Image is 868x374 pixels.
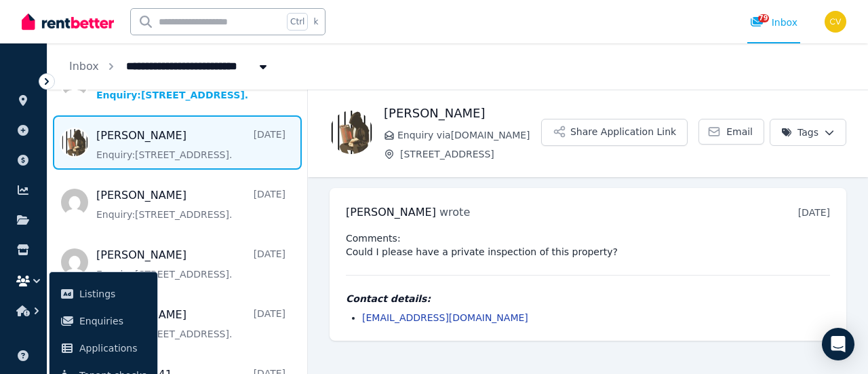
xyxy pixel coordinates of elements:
[726,125,753,138] span: Email
[362,312,528,323] a: [EMAIL_ADDRESS][DOMAIN_NAME]
[47,43,292,90] nav: Breadcrumb
[798,207,830,218] time: [DATE]
[541,119,688,146] button: Share Application Link
[79,286,146,302] span: Listings
[346,206,436,219] span: [PERSON_NAME]
[96,128,285,162] a: [PERSON_NAME][DATE]Enquiry:[STREET_ADDRESS].
[384,104,541,123] h1: [PERSON_NAME]
[330,111,373,154] img: Micha Walter
[750,16,797,29] div: Inbox
[825,11,846,33] img: Con Vafeas
[781,126,818,139] span: Tags
[287,13,308,31] span: Ctrl
[79,313,146,329] span: Enquiries
[55,335,152,362] a: Applications
[439,206,470,219] span: wrote
[55,307,152,335] a: Enquiries
[96,68,279,102] a: Enquiry:[STREET_ADDRESS].
[69,60,99,73] a: Inbox
[55,280,152,307] a: Listings
[400,147,541,161] span: [STREET_ADDRESS]
[96,247,285,281] a: [PERSON_NAME][DATE]Enquiry:[STREET_ADDRESS].
[770,119,846,146] button: Tags
[346,292,830,305] h4: Contact details:
[822,328,854,360] div: Open Intercom Messenger
[313,16,318,27] span: k
[698,119,764,145] a: Email
[96,307,285,341] a: [PERSON_NAME][DATE]Enquiry:[STREET_ADDRESS].
[11,75,54,84] span: ORGANISE
[22,12,114,32] img: RentBetter
[758,14,769,22] span: 79
[397,128,541,142] span: Enquiry via [DOMAIN_NAME]
[79,340,146,356] span: Applications
[346,231,830,259] pre: Comments: Could I please have a private inspection of this property?
[96,187,285,221] a: [PERSON_NAME][DATE]Enquiry:[STREET_ADDRESS].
